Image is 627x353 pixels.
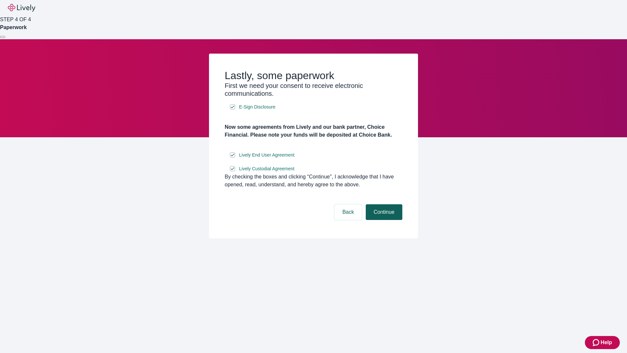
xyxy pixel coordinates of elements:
button: Back [334,204,362,220]
button: Continue [366,204,402,220]
span: Lively End User Agreement [239,152,295,159]
img: Lively [8,4,35,12]
a: e-sign disclosure document [238,165,296,173]
button: Zendesk support iconHelp [585,336,620,349]
div: By checking the boxes and clicking “Continue", I acknowledge that I have opened, read, understand... [225,173,402,189]
h3: First we need your consent to receive electronic communications. [225,82,402,97]
a: e-sign disclosure document [238,151,296,159]
svg: Zendesk support icon [593,339,601,346]
h2: Lastly, some paperwork [225,69,402,82]
a: e-sign disclosure document [238,103,277,111]
span: E-Sign Disclosure [239,104,275,110]
span: Lively Custodial Agreement [239,165,295,172]
h4: Now some agreements from Lively and our bank partner, Choice Financial. Please note your funds wi... [225,123,402,139]
span: Help [601,339,612,346]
